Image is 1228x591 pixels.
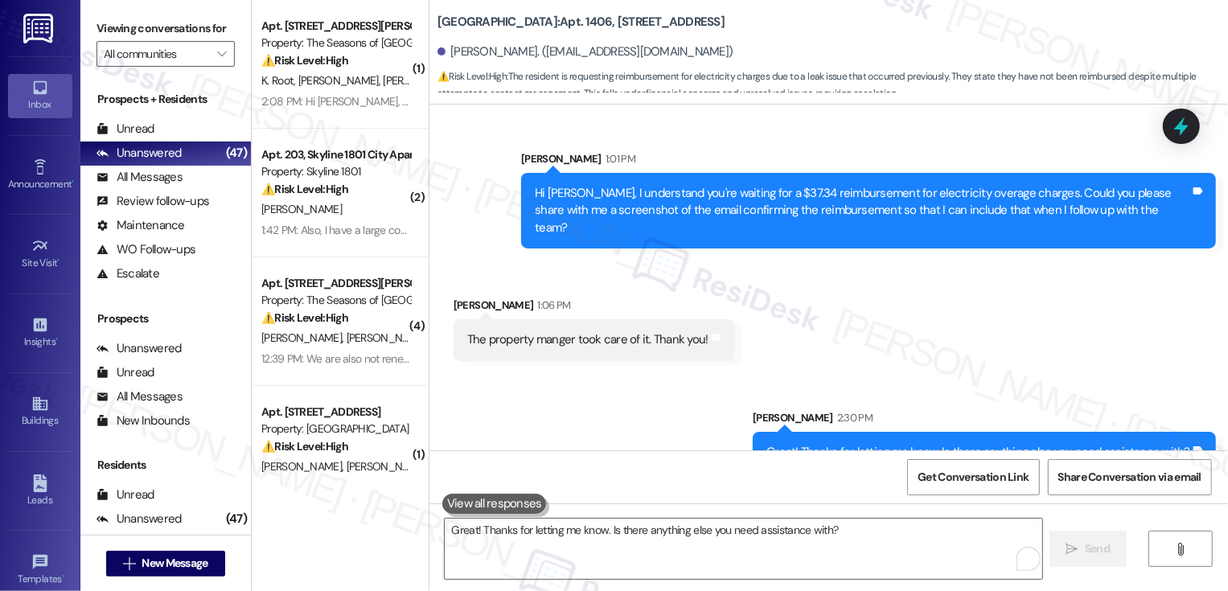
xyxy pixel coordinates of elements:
[1085,540,1110,557] span: Send
[521,150,1216,173] div: [PERSON_NAME]
[97,193,209,210] div: Review follow-ups
[261,404,410,421] div: Apt. [STREET_ADDRESS]
[261,310,348,325] strong: ⚠️ Risk Level: High
[58,255,60,266] span: •
[261,53,348,68] strong: ⚠️ Risk Level: High
[535,185,1190,236] div: Hi [PERSON_NAME], I understand you're waiting for a $37.34 reimbursement for electricity overage ...
[261,35,410,51] div: Property: The Seasons of [GEOGRAPHIC_DATA]
[97,412,190,429] div: New Inbounds
[123,557,135,570] i: 
[261,146,410,163] div: Apt. 203, Skyline 1801 City Apartments
[97,169,183,186] div: All Messages
[217,47,226,60] i: 
[97,511,182,527] div: Unanswered
[62,571,64,582] span: •
[261,459,347,474] span: [PERSON_NAME]
[833,409,873,426] div: 2:30 PM
[72,176,74,187] span: •
[80,457,251,474] div: Residents
[97,340,182,357] div: Unanswered
[261,275,410,292] div: Apt. [STREET_ADDRESS][PERSON_NAME]
[1058,469,1201,486] span: Share Conversation via email
[97,121,154,137] div: Unread
[261,223,1090,237] div: 1:42 PM: Also, I have a large cockroach infestation in my unit, Could you please have a professio...
[445,519,1042,579] textarea: To enrich screen reader interactions, please activate Accessibility in Grammarly extension settings
[8,232,72,276] a: Site Visit •
[8,311,72,355] a: Insights •
[261,330,347,345] span: [PERSON_NAME]
[467,331,708,348] div: The property manger took care of it. Thank you!
[602,150,635,167] div: 1:01 PM
[261,163,410,180] div: Property: Skyline 1801
[1049,531,1127,567] button: Send
[261,439,348,454] strong: ⚠️ Risk Level: High
[346,459,426,474] span: [PERSON_NAME]
[97,241,195,258] div: WO Follow-ups
[437,43,733,60] div: [PERSON_NAME]. ([EMAIL_ADDRESS][DOMAIN_NAME])
[753,409,1216,432] div: [PERSON_NAME]
[97,16,235,41] label: Viewing conversations for
[346,330,426,345] span: [PERSON_NAME]
[261,182,348,196] strong: ⚠️ Risk Level: High
[261,292,410,309] div: Property: The Seasons of [GEOGRAPHIC_DATA]
[533,297,570,314] div: 1:06 PM
[97,217,185,234] div: Maintenance
[8,74,72,117] a: Inbox
[261,421,410,437] div: Property: [GEOGRAPHIC_DATA]
[1048,459,1212,495] button: Share Conversation via email
[23,14,56,43] img: ResiDesk Logo
[261,73,298,88] span: K. Root
[106,551,225,577] button: New Message
[97,486,154,503] div: Unread
[383,73,463,88] span: [PERSON_NAME]
[97,265,159,282] div: Escalate
[222,141,251,166] div: (47)
[104,41,209,67] input: All communities
[437,70,507,83] strong: ⚠️ Risk Level: High
[907,459,1039,495] button: Get Conversation Link
[222,507,251,531] div: (47)
[97,388,183,405] div: All Messages
[1066,543,1078,556] i: 
[437,68,1228,103] span: : The resident is requesting reimbursement for electricity charges due to a leak issue that occur...
[261,202,342,216] span: [PERSON_NAME]
[261,18,410,35] div: Apt. [STREET_ADDRESS][PERSON_NAME]
[97,364,154,381] div: Unread
[766,444,1190,461] div: Great! Thanks for letting me know. Is there anything else you need assistance with?
[97,145,182,162] div: Unanswered
[437,14,725,31] b: [GEOGRAPHIC_DATA]: Apt. 1406, [STREET_ADDRESS]
[918,469,1029,486] span: Get Conversation Link
[454,297,734,319] div: [PERSON_NAME]
[1175,543,1187,556] i: 
[80,310,251,327] div: Prospects
[8,390,72,433] a: Buildings
[80,91,251,108] div: Prospects + Residents
[298,73,384,88] span: [PERSON_NAME]
[142,555,207,572] span: New Message
[8,470,72,513] a: Leads
[55,334,58,345] span: •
